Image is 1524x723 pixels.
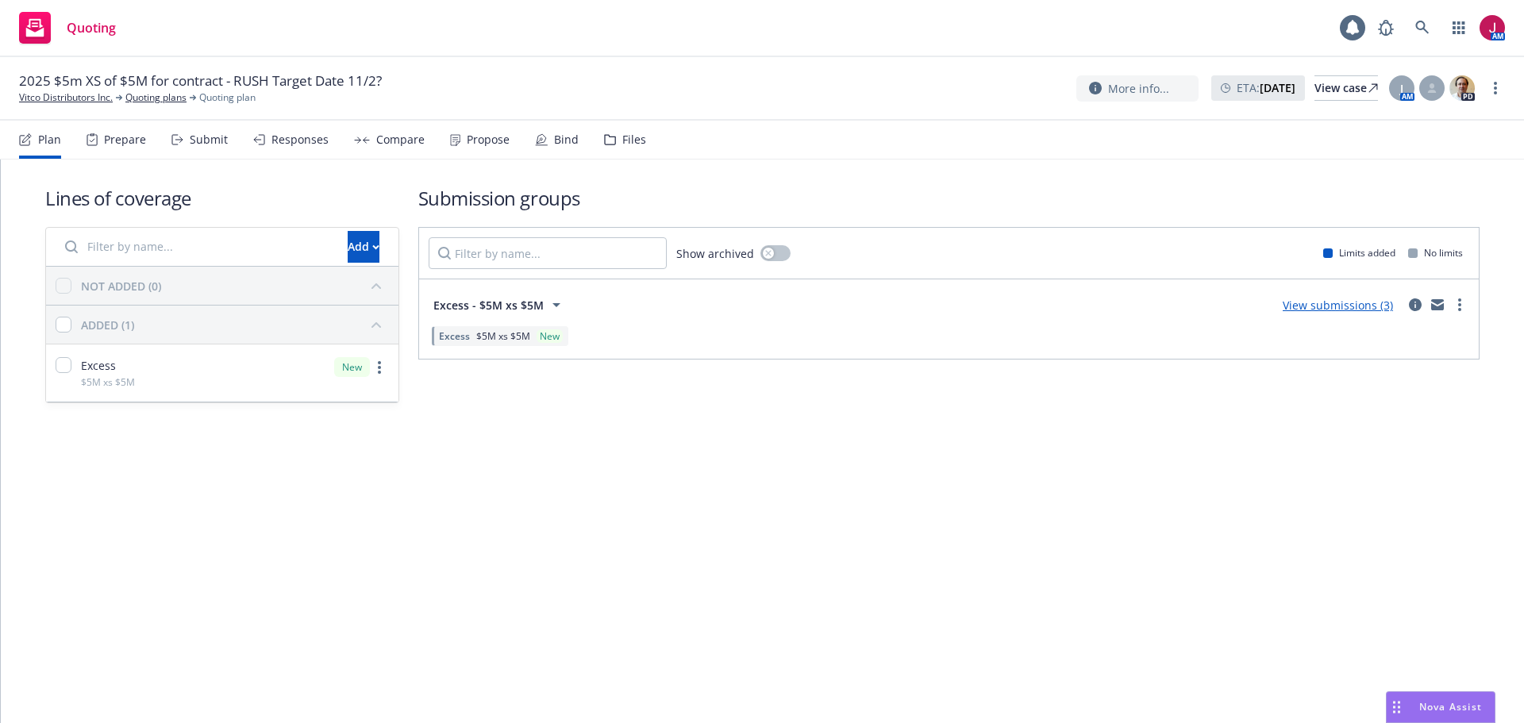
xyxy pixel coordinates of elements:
div: New [334,357,370,377]
div: Submit [190,133,228,146]
div: New [537,329,563,343]
div: Plan [38,133,61,146]
input: Filter by name... [56,231,338,263]
a: Report a Bug [1370,12,1402,44]
span: Quoting [67,21,116,34]
a: Vitco Distributors Inc. [19,90,113,105]
div: ADDED (1) [81,317,134,333]
button: Add [348,231,379,263]
span: Nova Assist [1419,700,1482,713]
a: more [1450,295,1469,314]
div: No limits [1408,246,1463,260]
span: Excess [81,357,116,374]
button: ADDED (1) [81,312,389,337]
span: Excess - $5M xs $5M [433,297,544,313]
div: Add [348,232,379,262]
button: More info... [1076,75,1199,102]
div: Limits added [1323,246,1395,260]
div: Drag to move [1387,692,1407,722]
h1: Lines of coverage [45,185,399,211]
a: View case [1314,75,1378,101]
div: Responses [271,133,329,146]
span: More info... [1108,80,1169,97]
span: 2025 $5m XS of $5M for contract - RUSH Target Date 11/2? [19,71,382,90]
a: View submissions (3) [1283,298,1393,313]
div: Files [622,133,646,146]
img: photo [1480,15,1505,40]
a: Quoting [13,6,122,50]
a: Search [1407,12,1438,44]
a: mail [1428,295,1447,314]
strong: [DATE] [1260,80,1295,95]
div: Compare [376,133,425,146]
a: Switch app [1443,12,1475,44]
div: NOT ADDED (0) [81,278,161,294]
div: Bind [554,133,579,146]
button: Excess - $5M xs $5M [429,289,571,321]
button: Nova Assist [1386,691,1495,723]
button: NOT ADDED (0) [81,273,389,298]
span: $5M xs $5M [476,329,530,343]
span: Quoting plan [199,90,256,105]
span: ETA : [1237,79,1295,96]
div: Propose [467,133,510,146]
span: $5M xs $5M [81,375,135,389]
div: View case [1314,76,1378,100]
a: Quoting plans [125,90,187,105]
span: Excess [439,329,470,343]
div: Prepare [104,133,146,146]
h1: Submission groups [418,185,1480,211]
input: Filter by name... [429,237,667,269]
img: photo [1449,75,1475,101]
a: circleInformation [1406,295,1425,314]
a: more [1486,79,1505,98]
a: more [370,358,389,377]
span: J [1400,80,1403,97]
span: Show archived [676,245,754,262]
